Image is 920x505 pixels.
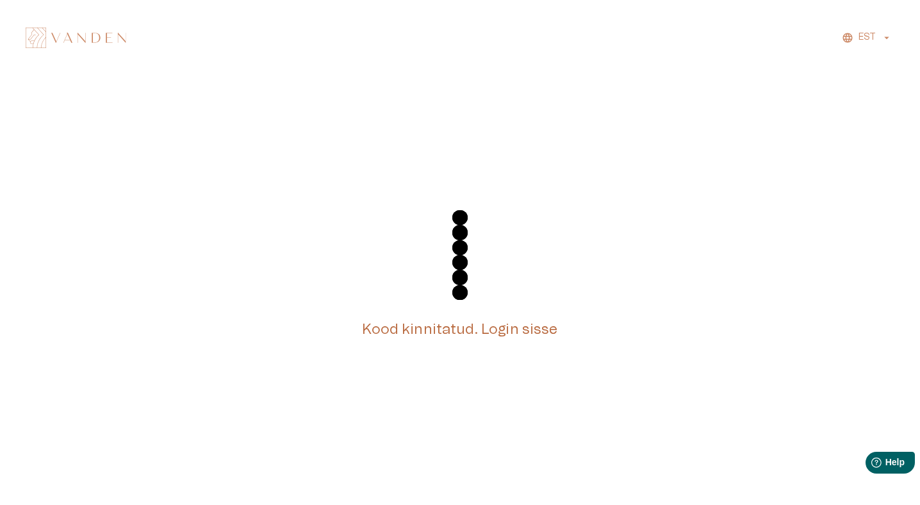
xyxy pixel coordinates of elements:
[858,31,876,44] p: EST
[820,447,920,483] iframe: Help widget launcher
[840,28,894,47] button: EST
[362,320,557,339] h5: Kood kinnitatud. Login sisse
[26,28,126,48] img: Vanden logo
